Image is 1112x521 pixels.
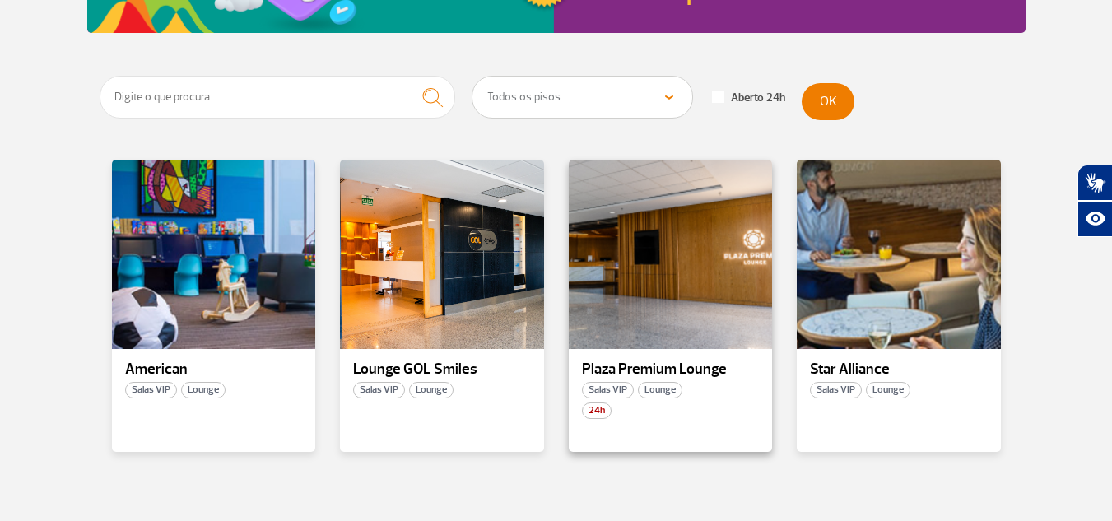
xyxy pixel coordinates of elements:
p: American [125,361,303,378]
div: Plugin de acessibilidade da Hand Talk. [1077,165,1112,237]
p: Plaza Premium Lounge [582,361,760,378]
p: Lounge GOL Smiles [353,361,531,378]
input: Digite o que procura [100,76,456,119]
span: Salas VIP [810,382,862,398]
span: Lounge [866,382,910,398]
span: Lounge [638,382,682,398]
p: Star Alliance [810,361,988,378]
button: Abrir tradutor de língua de sinais. [1077,165,1112,201]
button: Abrir recursos assistivos. [1077,201,1112,237]
span: Salas VIP [125,382,177,398]
span: Lounge [409,382,454,398]
span: Lounge [181,382,226,398]
span: Salas VIP [353,382,405,398]
label: Aberto 24h [712,91,785,105]
button: OK [802,83,854,120]
span: Salas VIP [582,382,634,398]
span: 24h [582,402,612,419]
